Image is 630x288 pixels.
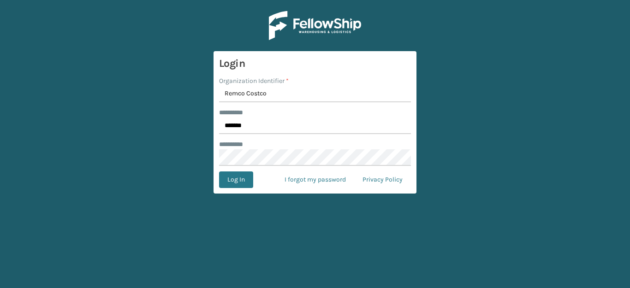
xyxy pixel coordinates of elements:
[219,171,253,188] button: Log In
[269,11,361,40] img: Logo
[276,171,354,188] a: I forgot my password
[219,57,411,71] h3: Login
[219,76,289,86] label: Organization Identifier
[354,171,411,188] a: Privacy Policy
